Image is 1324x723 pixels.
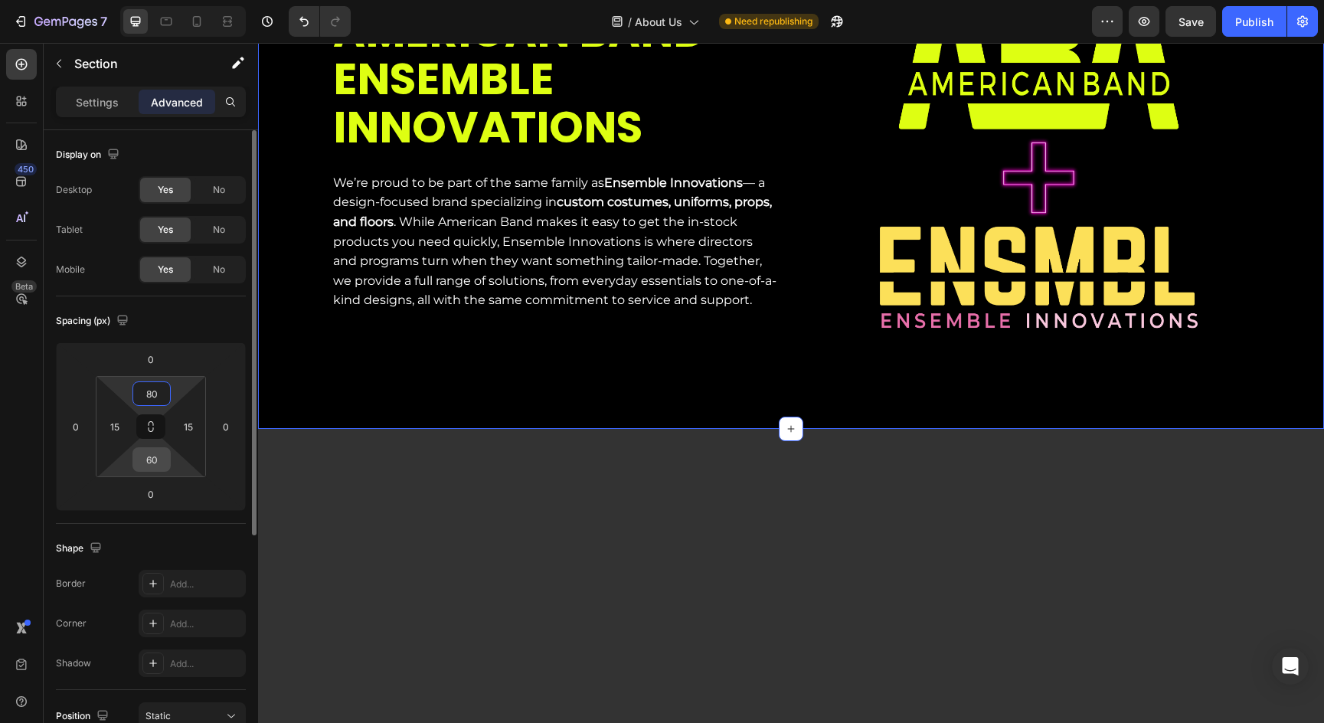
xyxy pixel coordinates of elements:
div: Tablet [56,223,83,237]
p: Settings [76,94,119,110]
button: 7 [6,6,114,37]
span: Static [145,710,171,721]
span: Yes [158,183,173,197]
div: Shadow [56,656,91,670]
div: Add... [170,577,242,591]
span: / [628,14,632,30]
input: 0 [64,415,87,438]
div: Publish [1235,14,1273,30]
input: 15px [103,415,126,438]
span: No [213,263,225,276]
span: Yes [158,263,173,276]
iframe: Design area [258,43,1324,723]
input: 60px [136,448,167,471]
div: Undo/Redo [289,6,351,37]
p: We’re proud to be part of the same family as — a design-focused brand specializing in . While Ame... [75,130,520,267]
p: Section [74,54,200,73]
span: About Us [635,14,682,30]
div: Border [56,577,86,591]
div: Add... [170,617,242,631]
p: 7 [100,12,107,31]
div: Open Intercom Messenger [1272,648,1309,685]
span: No [213,183,225,197]
span: Save [1179,15,1204,28]
span: No [213,223,225,237]
div: Add... [170,657,242,671]
div: Corner [56,617,87,630]
strong: custom costumes, uniforms, props, and floors [75,152,514,186]
div: Mobile [56,263,85,276]
div: 450 [15,163,37,175]
div: Shape [56,538,105,559]
input: 15px [177,415,200,438]
strong: Ensemble Innovations [346,132,485,147]
input: 80 [136,382,167,405]
span: Need republishing [734,15,812,28]
button: Save [1165,6,1216,37]
input: 0 [136,348,166,371]
p: Advanced [151,94,203,110]
input: 0 [214,415,237,438]
input: 0 [136,483,166,505]
div: Beta [11,280,37,293]
div: Spacing (px) [56,311,132,332]
span: Yes [158,223,173,237]
div: Desktop [56,183,92,197]
div: Display on [56,145,123,165]
button: Publish [1222,6,1286,37]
